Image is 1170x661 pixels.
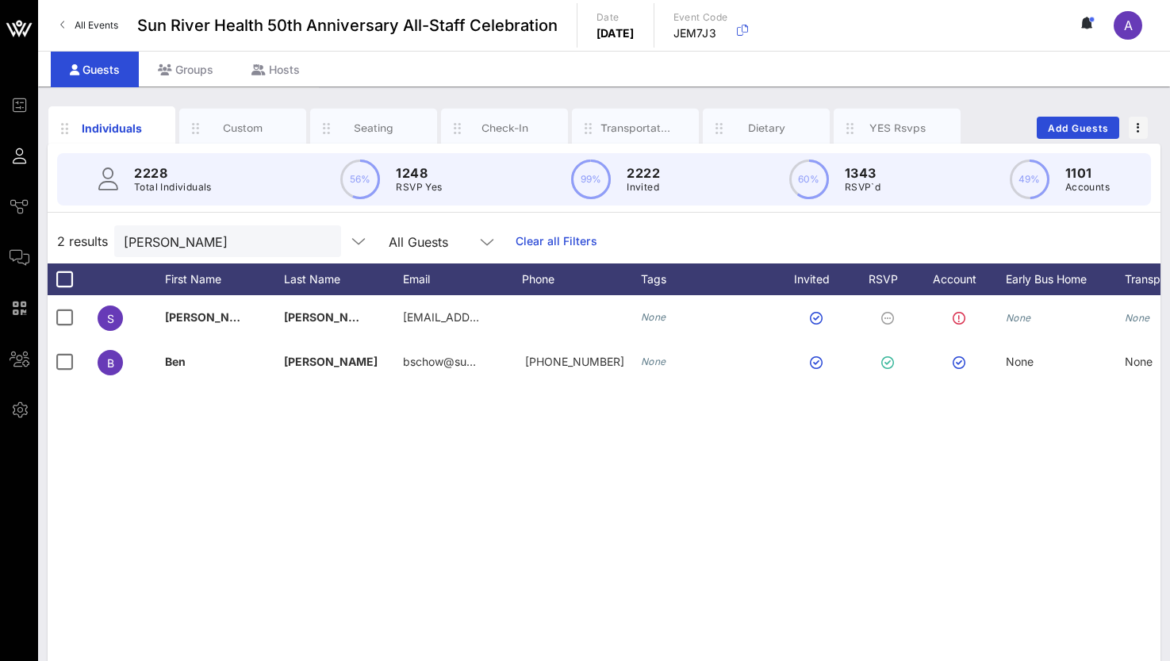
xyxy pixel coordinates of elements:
div: Account [919,263,1006,295]
div: Transportation [600,121,671,136]
p: 2222 [627,163,660,183]
span: [PERSON_NAME] [284,355,378,368]
span: [EMAIL_ADDRESS][DOMAIN_NAME] [403,310,594,324]
div: Early Bus Home [1006,263,1125,295]
div: YES Rsvps [862,121,933,136]
p: Total Individuals [134,179,212,195]
div: A [1114,11,1142,40]
p: 1101 [1065,163,1110,183]
p: 1248 [396,163,442,183]
p: JEM7J3 [673,25,728,41]
div: All Guests [389,235,448,249]
div: Tags [641,263,776,295]
p: Invited [627,179,660,195]
div: Guests [51,52,139,87]
span: Ben [165,355,186,368]
div: Seating [339,121,409,136]
p: [DATE] [597,25,635,41]
div: Custom [208,121,278,136]
p: 2228 [134,163,212,183]
div: Hosts [232,52,319,87]
p: Date [597,10,635,25]
span: Add Guests [1047,122,1110,134]
a: All Events [51,13,128,38]
div: Check-In [470,121,540,136]
span: None [1125,355,1153,368]
p: 1343 [845,163,880,183]
p: Accounts [1065,179,1110,195]
span: A [1124,17,1133,33]
div: All Guests [379,225,506,257]
i: None [1006,312,1031,324]
p: bschow@su… [403,340,476,384]
span: All Events [75,19,118,31]
p: RSVP`d [845,179,880,195]
span: +19295038126 [525,355,624,368]
i: None [1125,312,1150,324]
div: Groups [139,52,232,87]
i: None [641,311,666,323]
div: Dietary [731,121,802,136]
div: RSVP [863,263,919,295]
span: [PERSON_NAME] [284,310,378,324]
span: [PERSON_NAME] [165,310,259,324]
span: B [107,356,114,370]
div: Email [403,263,522,295]
div: Phone [522,263,641,295]
button: Add Guests [1037,117,1119,139]
span: Sun River Health 50th Anniversary All-Staff Celebration [137,13,558,37]
a: Clear all Filters [516,233,597,250]
i: None [641,355,666,367]
span: S [107,312,114,325]
p: Event Code [673,10,728,25]
div: First Name [165,263,284,295]
span: None [1006,355,1034,368]
div: Invited [776,263,863,295]
div: Last Name [284,263,403,295]
div: Individuals [77,120,148,136]
p: RSVP Yes [396,179,442,195]
span: 2 results [57,232,108,251]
